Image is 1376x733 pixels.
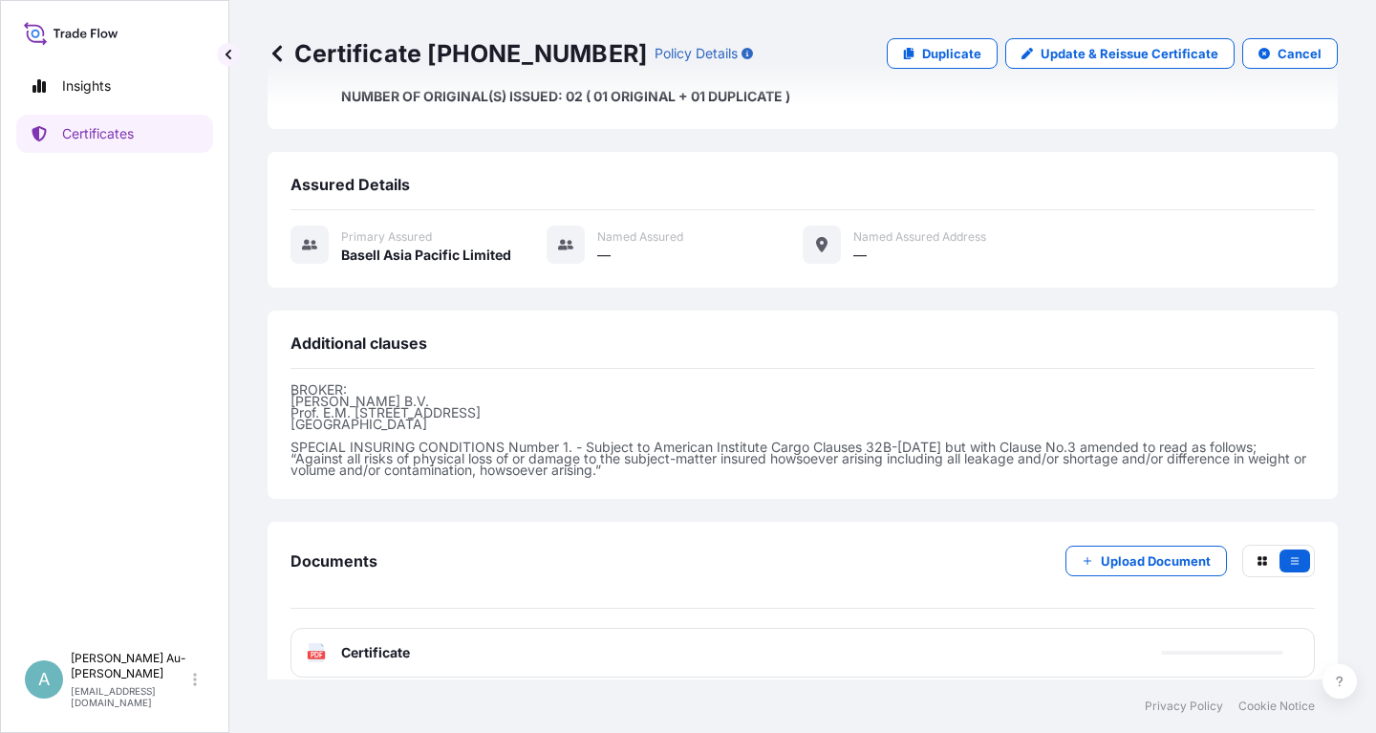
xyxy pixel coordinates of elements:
[71,651,189,681] p: [PERSON_NAME] Au-[PERSON_NAME]
[311,652,323,658] text: PDF
[62,124,134,143] p: Certificates
[1278,44,1322,63] p: Cancel
[1238,699,1315,714] a: Cookie Notice
[71,685,189,708] p: [EMAIL_ADDRESS][DOMAIN_NAME]
[341,229,432,245] span: Primary assured
[887,38,998,69] a: Duplicate
[341,643,410,662] span: Certificate
[922,44,981,63] p: Duplicate
[62,76,111,96] p: Insights
[1101,551,1211,571] p: Upload Document
[853,229,986,245] span: Named Assured Address
[597,246,611,265] span: —
[38,670,50,689] span: A
[597,229,683,245] span: Named Assured
[1145,699,1223,714] a: Privacy Policy
[290,384,1315,476] p: BROKER: [PERSON_NAME] B.V. Prof. E.M. [STREET_ADDRESS] [GEOGRAPHIC_DATA] SPECIAL INSURING CONDITI...
[1065,546,1227,576] button: Upload Document
[290,175,410,194] span: Assured Details
[290,551,377,571] span: Documents
[16,67,213,105] a: Insights
[16,115,213,153] a: Certificates
[1041,44,1218,63] p: Update & Reissue Certificate
[853,246,867,265] span: —
[341,246,511,265] span: Basell Asia Pacific Limited
[655,44,738,63] p: Policy Details
[290,334,427,353] span: Additional clauses
[1005,38,1235,69] a: Update & Reissue Certificate
[268,38,647,69] p: Certificate [PHONE_NUMBER]
[1242,38,1338,69] button: Cancel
